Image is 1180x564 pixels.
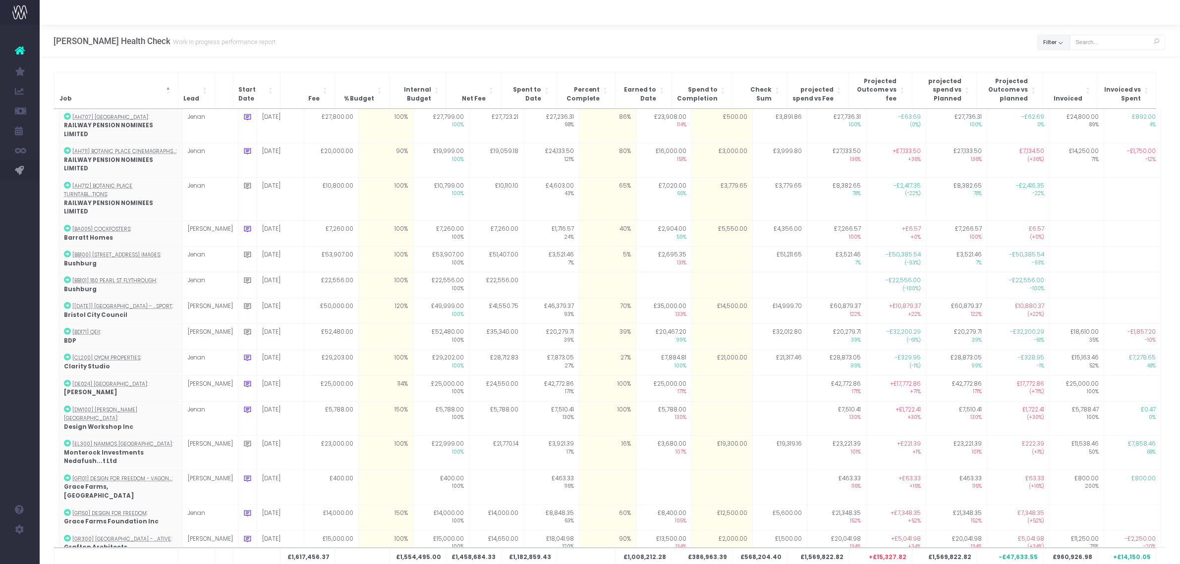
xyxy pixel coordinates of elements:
[807,298,866,324] td: £60,879.37
[926,324,987,350] td: £20,279.71
[692,143,753,178] td: £3,000.00
[359,375,413,401] td: 114%
[926,375,987,401] td: £42,772.86
[926,530,987,556] td: £20,041.98
[524,436,579,470] td: £3,921.39
[304,375,359,401] td: £25,000.00
[926,221,987,247] td: £7,266.57
[1038,35,1070,50] button: Filter
[1109,121,1156,129] span: 4%
[692,177,753,220] td: £3,779.65
[390,72,447,108] th: Internal Budget: Activate to sort: Activate to sort: Activate to sort: Activate to sort
[807,177,866,220] td: £8,382.65
[413,272,469,298] td: £22,556.00
[753,177,807,220] td: £3,779.65
[1049,375,1104,401] td: £25,000.00
[183,401,238,436] td: Jenan
[692,350,753,375] td: £21,000.00
[579,505,636,530] td: 60%
[304,221,359,247] td: £7,260.00
[413,143,469,178] td: £19,999.00
[413,109,469,143] td: £27,799.00
[1070,35,1165,50] input: Search...
[257,298,304,324] td: [DATE]
[807,324,866,350] td: £20,279.71
[636,324,691,350] td: £20,467.20
[926,436,987,470] td: £23,221.39
[899,113,921,122] span: -£63.69
[183,530,238,556] td: [PERSON_NAME]
[359,530,413,556] td: 100%
[926,401,987,436] td: £7,510.41
[524,109,579,143] td: £27,236.31
[469,530,524,556] td: £14,650.00
[59,436,183,470] td: :
[64,156,153,173] strong: RAILWAY PENSION NOMINEES LIMITED
[304,350,359,375] td: £29,203.00
[183,272,238,298] td: Jenan
[894,182,921,191] span: -£2,417.35
[732,72,787,108] th: Check Sum: Activate to sort: Activate to sort: Activate to sort: Activate to sort
[359,436,413,470] td: 100%
[738,86,772,103] span: Check Sum
[183,109,238,143] td: Jenan
[579,436,636,470] td: 16%
[807,143,866,178] td: £27,133.50
[469,375,524,401] td: £24,550.00
[753,221,807,247] td: £4,356.00
[413,505,469,530] td: £14,000.00
[1021,113,1044,122] span: -£62.69
[1049,324,1104,350] td: £18,610.00
[529,259,573,267] span: 7%
[359,298,413,324] td: 120%
[304,109,359,143] td: £27,800.00
[54,36,276,46] h3: [PERSON_NAME] Health Check
[753,350,807,375] td: £21,317.46
[359,272,413,298] td: 100%
[579,530,636,556] td: 90%
[257,375,304,401] td: [DATE]
[636,177,691,220] td: £7,020.00
[641,121,686,129] span: 114%
[641,234,686,241] span: 59%
[469,505,524,530] td: £14,000.00
[447,72,501,108] th: Net Fee: Activate to sort: Activate to sort: Activate to sort: Activate to sort
[257,401,304,436] td: [DATE]
[59,95,72,103] span: Job
[872,156,921,163] span: +36%
[469,177,524,220] td: £10,110.10
[636,143,691,178] td: £16,000.00
[59,401,183,436] td: :
[183,505,238,530] td: Jenan
[807,401,866,436] td: £7,510.41
[59,177,183,220] td: :
[912,72,976,108] th: projected spend vs Planned: Activate to sort: Activate to sort: Activate to sort: Activate to sort
[1049,401,1104,436] td: £5,788.47
[753,324,807,350] td: £32,012.80
[64,234,113,242] strong: Barratt Homes
[335,72,390,108] th: % Budget: Activate to sort: Activate to sort: Activate to sort: Activate to sort
[1054,95,1082,103] span: Invoiced
[807,470,866,505] td: £463.33
[1009,251,1044,259] span: -£50,385.54
[64,259,97,267] strong: Bushburg
[72,225,130,233] abbr: [BA005] Cockfosters
[692,530,753,556] td: £2,000.00
[359,350,413,375] td: 100%
[872,234,921,241] span: +0%
[257,530,304,556] td: [DATE]
[524,324,579,350] td: £20,279.71
[257,436,304,470] td: [DATE]
[562,86,600,103] span: Percent Complete
[926,143,987,178] td: £27,133.50
[469,401,524,436] td: £5,788.00
[59,350,183,375] td: :
[1049,436,1104,470] td: £11,538.46
[59,298,183,324] td: :
[238,86,265,103] span: Start Date
[1127,147,1156,156] span: -£1,750.00
[257,272,304,298] td: [DATE]
[359,177,413,220] td: 100%
[304,436,359,470] td: £23,000.00
[524,350,579,375] td: £7,873.05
